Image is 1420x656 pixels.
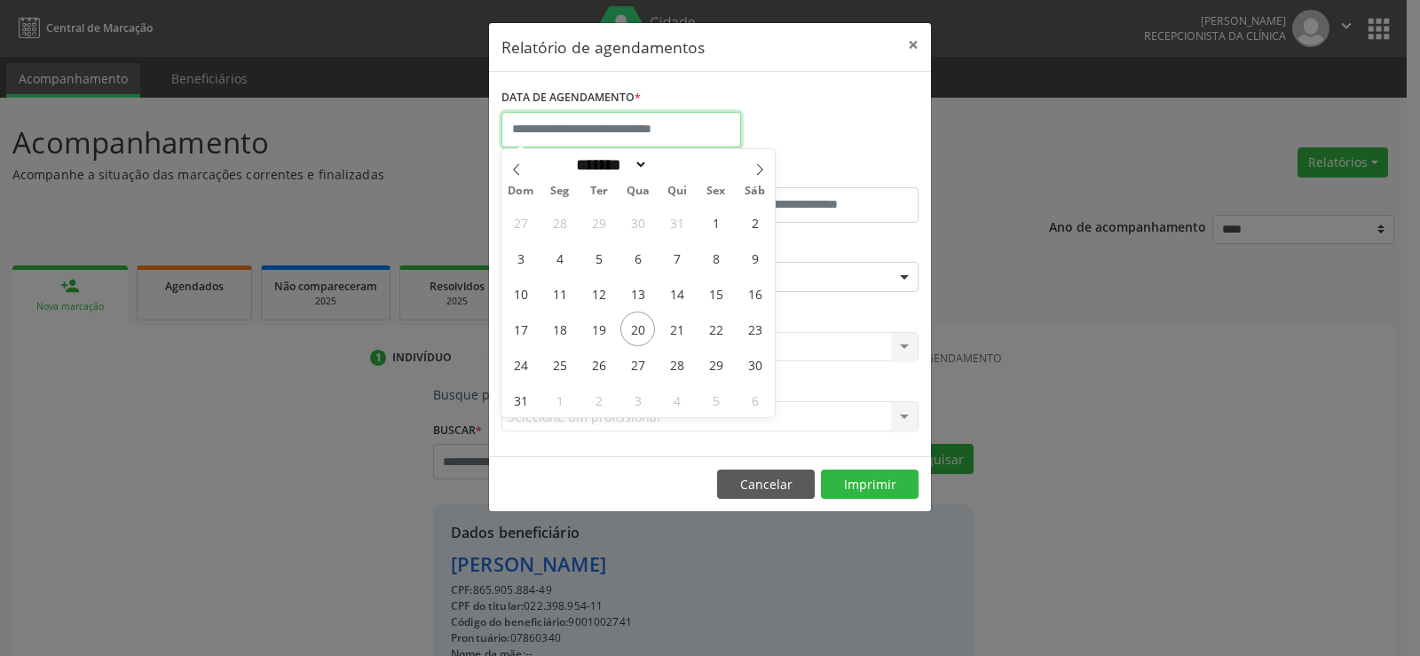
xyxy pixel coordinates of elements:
[503,205,538,240] span: Julho 27, 2025
[542,383,577,417] span: Setembro 1, 2025
[620,205,655,240] span: Julho 30, 2025
[501,84,641,112] label: DATA DE AGENDAMENTO
[620,383,655,417] span: Setembro 3, 2025
[581,383,616,417] span: Setembro 2, 2025
[503,383,538,417] span: Agosto 31, 2025
[698,241,733,275] span: Agosto 8, 2025
[542,347,577,382] span: Agosto 25, 2025
[620,276,655,311] span: Agosto 13, 2025
[581,241,616,275] span: Agosto 5, 2025
[717,470,815,500] button: Cancelar
[542,276,577,311] span: Agosto 11, 2025
[580,186,619,197] span: Ter
[540,186,580,197] span: Seg
[659,312,694,346] span: Agosto 21, 2025
[503,241,538,275] span: Agosto 3, 2025
[698,347,733,382] span: Agosto 29, 2025
[738,241,772,275] span: Agosto 9, 2025
[542,205,577,240] span: Julho 28, 2025
[658,186,697,197] span: Qui
[648,155,706,174] input: Year
[503,347,538,382] span: Agosto 24, 2025
[659,383,694,417] span: Setembro 4, 2025
[659,347,694,382] span: Agosto 28, 2025
[738,276,772,311] span: Agosto 16, 2025
[697,186,736,197] span: Sex
[581,312,616,346] span: Agosto 19, 2025
[542,312,577,346] span: Agosto 18, 2025
[895,23,931,67] button: Close
[698,383,733,417] span: Setembro 5, 2025
[738,312,772,346] span: Agosto 23, 2025
[619,186,658,197] span: Qua
[620,241,655,275] span: Agosto 6, 2025
[698,312,733,346] span: Agosto 22, 2025
[620,347,655,382] span: Agosto 27, 2025
[501,186,540,197] span: Dom
[542,241,577,275] span: Agosto 4, 2025
[821,470,919,500] button: Imprimir
[698,276,733,311] span: Agosto 15, 2025
[736,186,775,197] span: Sáb
[659,276,694,311] span: Agosto 14, 2025
[659,205,694,240] span: Julho 31, 2025
[503,312,538,346] span: Agosto 17, 2025
[570,155,648,174] select: Month
[501,36,705,59] h5: Relatório de agendamentos
[581,276,616,311] span: Agosto 12, 2025
[503,276,538,311] span: Agosto 10, 2025
[738,383,772,417] span: Setembro 6, 2025
[738,205,772,240] span: Agosto 2, 2025
[581,205,616,240] span: Julho 29, 2025
[698,205,733,240] span: Agosto 1, 2025
[620,312,655,346] span: Agosto 20, 2025
[659,241,694,275] span: Agosto 7, 2025
[581,347,616,382] span: Agosto 26, 2025
[738,347,772,382] span: Agosto 30, 2025
[714,160,919,187] label: ATÉ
